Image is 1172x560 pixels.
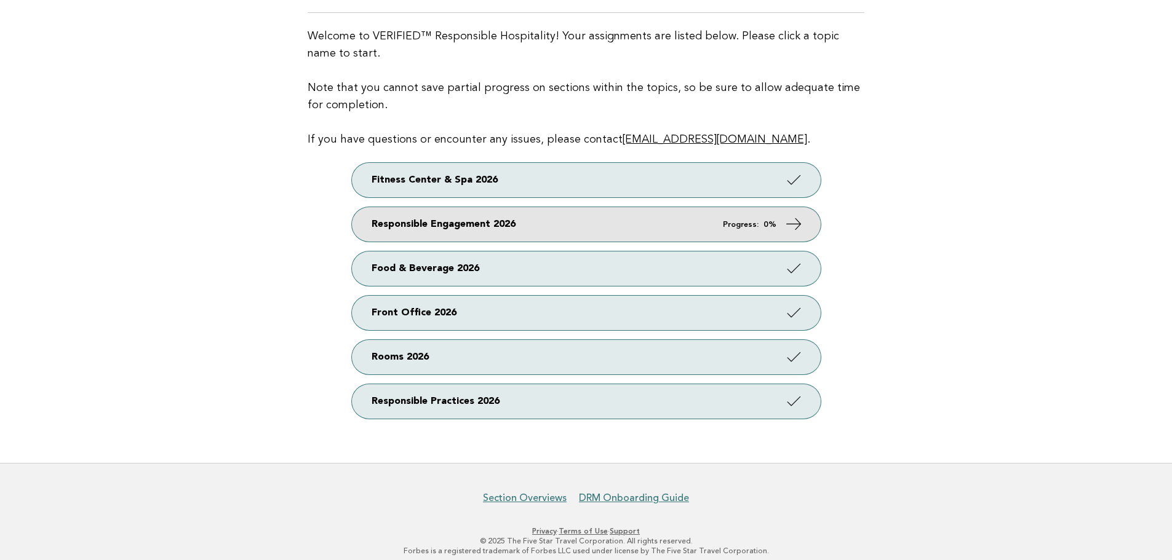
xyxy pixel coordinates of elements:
[352,207,821,242] a: Responsible Engagement 2026 Progress: 0%
[210,526,963,536] p: · ·
[559,527,608,535] a: Terms of Use
[763,221,776,229] strong: 0%
[579,492,689,504] a: DRM Onboarding Guide
[723,221,759,229] em: Progress:
[210,536,963,546] p: © 2025 The Five Star Travel Corporation. All rights reserved.
[610,527,640,535] a: Support
[623,134,807,145] a: [EMAIL_ADDRESS][DOMAIN_NAME]
[352,340,821,374] a: Rooms 2026
[352,384,821,419] a: Responsible Practices 2026
[308,28,864,148] p: Welcome to VERIFIED™ Responsible Hospitality! Your assignments are listed below. Please click a t...
[210,546,963,556] p: Forbes is a registered trademark of Forbes LLC used under license by The Five Star Travel Corpora...
[352,251,821,286] a: Food & Beverage 2026
[352,296,821,330] a: Front Office 2026
[352,163,821,197] a: Fitness Center & Spa 2026
[483,492,567,504] a: Section Overviews
[532,527,557,535] a: Privacy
